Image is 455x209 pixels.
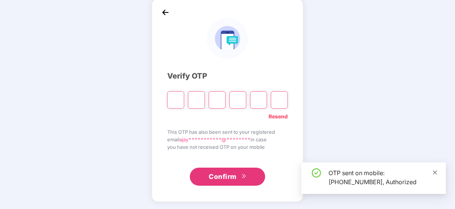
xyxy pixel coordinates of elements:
div: OTP sent on mobile: [PHONE_NUMBER], Authorized [328,168,437,186]
button: Confirmdouble-right [190,168,265,186]
span: double-right [241,174,246,180]
input: Digit 3 [209,91,226,109]
input: Digit 4 [229,91,246,109]
a: Resend [269,112,288,121]
input: Please enter verification code. Digit 1 [167,91,184,109]
input: Digit 6 [271,91,288,109]
img: logo [207,18,248,59]
div: Verify OTP [167,70,288,82]
span: This OTP has also been sent to your registered [167,128,288,136]
input: Digit 5 [250,91,267,109]
input: Digit 2 [188,91,205,109]
span: Confirm [209,171,237,182]
span: email in case [167,136,288,143]
img: back_icon [160,7,171,18]
span: you have not received OTP on your mobile [167,143,288,151]
span: close [432,170,438,175]
span: check-circle [312,168,321,177]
